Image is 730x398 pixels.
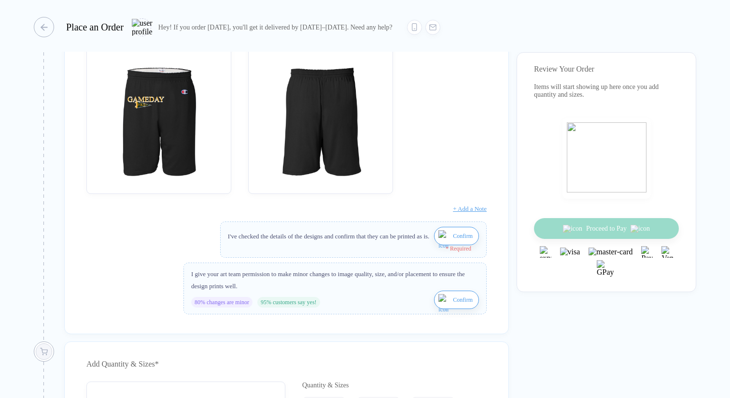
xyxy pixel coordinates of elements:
[453,205,487,212] span: + Add a Note
[589,248,632,256] img: master-card
[597,260,616,280] img: GPay
[567,122,646,192] img: shopping_bag.png
[191,268,479,292] div: I give your art team permission to make minor changes to image quality, size, and/or placement to...
[534,83,679,99] div: Items will start showing up here once you add quantity and sizes.
[434,227,479,245] button: iconConfirm
[453,228,473,244] span: Confirm
[453,201,487,217] button: + Add a Note
[540,246,551,258] img: express
[228,245,471,252] div: * Required
[257,297,320,308] div: 95% customers say yes!
[132,19,153,36] img: user profile
[302,382,487,389] div: Quantity & Sizes
[253,48,388,184] img: 2420fe92-fe01-465e-b25b-5b0fbbf7cc72_nt_back_1758038294259.jpg
[438,230,450,253] img: icon
[434,291,479,309] button: iconConfirm
[453,292,473,308] span: Confirm
[534,65,679,74] div: Review Your Order
[438,294,450,317] img: icon
[641,246,653,258] img: Paypal
[91,48,226,184] img: 2420fe92-fe01-465e-b25b-5b0fbbf7cc72_nt_front_1758038294255.jpg
[191,297,253,308] div: 80% changes are minor
[560,248,580,256] img: visa
[158,23,393,31] div: Hey! If you order [DATE], you'll get it delivered by [DATE]–[DATE]. Need any help?
[86,356,487,372] div: Add Quantity & Sizes
[228,230,429,242] div: I've checked the details of the designs and confirm that they can be printed as is.
[661,246,673,258] img: Venmo
[66,22,124,33] div: Place an Order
